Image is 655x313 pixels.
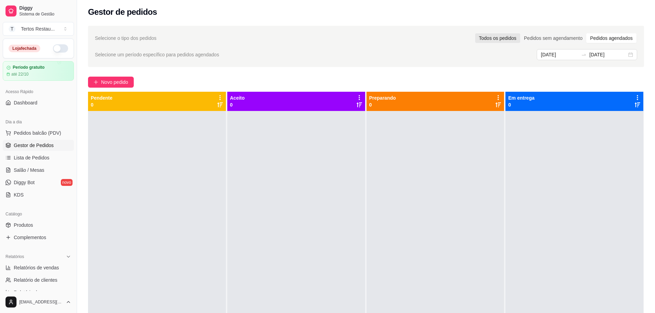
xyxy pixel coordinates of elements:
span: Complementos [14,234,46,241]
a: Diggy Botnovo [3,177,74,188]
span: Relatório de clientes [14,277,57,283]
a: Lista de Pedidos [3,152,74,163]
span: Selecione um período específico para pedidos agendados [95,51,219,58]
span: plus [94,80,98,85]
p: Preparando [369,94,396,101]
a: Complementos [3,232,74,243]
span: Selecione o tipo dos pedidos [95,34,156,42]
a: DiggySistema de Gestão [3,3,74,19]
span: T [9,25,15,32]
div: Pedidos agendados [586,33,636,43]
p: 0 [508,101,534,108]
div: Loja fechada [9,45,40,52]
p: Pendente [91,94,112,101]
span: Dashboard [14,99,37,106]
p: 0 [91,101,112,108]
span: Pedidos balcão (PDV) [14,130,61,136]
p: 0 [369,101,396,108]
button: Novo pedido [88,77,134,88]
span: Gestor de Pedidos [14,142,54,149]
article: até 22/10 [11,71,29,77]
button: [EMAIL_ADDRESS][DOMAIN_NAME] [3,294,74,310]
span: Diggy Bot [14,179,35,186]
a: KDS [3,189,74,200]
span: Sistema de Gestão [19,11,71,17]
p: Aceito [230,94,245,101]
span: Relatórios de vendas [14,264,59,271]
input: Data início [541,51,578,58]
a: Período gratuitoaté 22/10 [3,61,74,81]
a: Gestor de Pedidos [3,140,74,151]
span: Novo pedido [101,78,128,86]
p: 0 [230,101,245,108]
a: Relatório de mesas [3,287,74,298]
button: Pedidos balcão (PDV) [3,127,74,138]
div: Tertos Restau ... [21,25,55,32]
a: Relatório de clientes [3,275,74,286]
span: to [581,52,587,57]
input: Data fim [589,51,627,58]
span: Relatório de mesas [14,289,55,296]
div: Pedidos sem agendamento [520,33,586,43]
span: [EMAIL_ADDRESS][DOMAIN_NAME] [19,299,63,305]
a: Dashboard [3,97,74,108]
div: Dia a dia [3,116,74,127]
span: swap-right [581,52,587,57]
span: KDS [14,191,24,198]
span: Salão / Mesas [14,167,44,174]
h2: Gestor de pedidos [88,7,157,18]
article: Período gratuito [13,65,45,70]
span: Produtos [14,222,33,228]
div: Acesso Rápido [3,86,74,97]
span: Lista de Pedidos [14,154,50,161]
p: Em entrega [508,94,534,101]
div: Todos os pedidos [475,33,520,43]
button: Select a team [3,22,74,36]
span: Relatórios [6,254,24,259]
a: Produtos [3,220,74,231]
button: Alterar Status [53,44,68,53]
a: Salão / Mesas [3,165,74,176]
div: Catálogo [3,209,74,220]
a: Relatórios de vendas [3,262,74,273]
span: Diggy [19,5,71,11]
